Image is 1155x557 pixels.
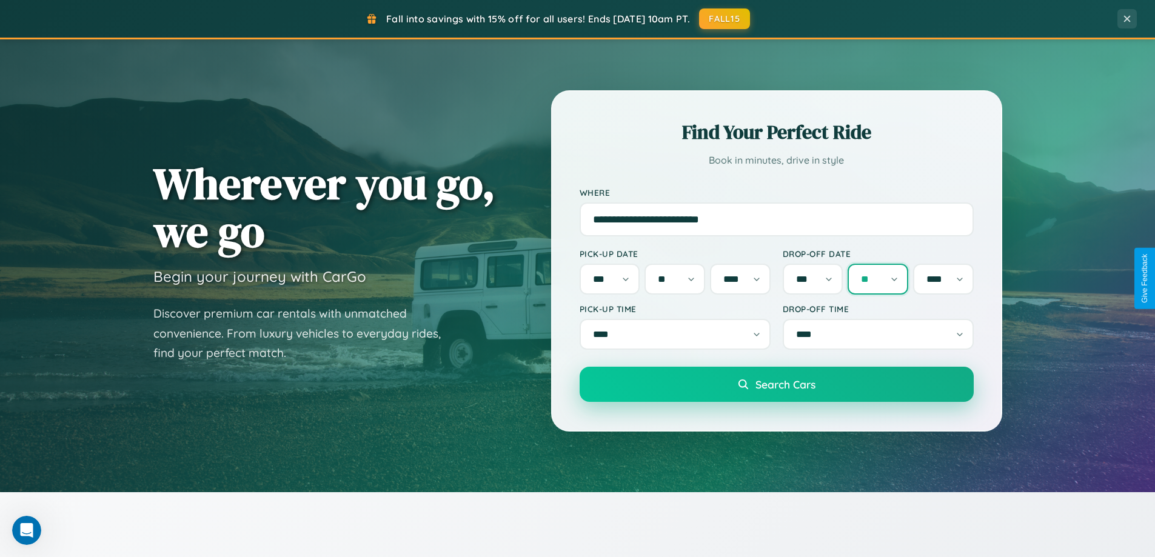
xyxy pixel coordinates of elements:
label: Drop-off Date [783,248,974,259]
label: Pick-up Time [580,304,771,314]
h3: Begin your journey with CarGo [153,267,366,285]
p: Discover premium car rentals with unmatched convenience. From luxury vehicles to everyday rides, ... [153,304,457,363]
label: Drop-off Time [783,304,974,314]
span: Fall into savings with 15% off for all users! Ends [DATE] 10am PT. [386,13,690,25]
p: Book in minutes, drive in style [580,152,974,169]
h1: Wherever you go, we go [153,159,495,255]
iframe: Intercom live chat [12,516,41,545]
span: Search Cars [755,378,815,391]
label: Where [580,187,974,198]
label: Pick-up Date [580,248,771,259]
button: FALL15 [699,8,750,29]
h2: Find Your Perfect Ride [580,119,974,145]
div: Give Feedback [1140,254,1149,303]
button: Search Cars [580,367,974,402]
